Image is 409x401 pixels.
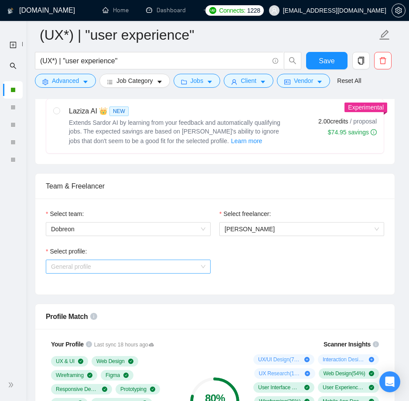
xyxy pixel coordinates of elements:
[379,371,400,392] div: Open Intercom Messenger
[277,74,330,88] button: idcardVendorcaret-down
[123,373,129,378] span: check-circle
[247,6,260,15] span: 1228
[225,226,275,233] span: [PERSON_NAME]
[56,358,75,365] span: UX & UI
[99,74,170,88] button: barsJob Categorycaret-down
[40,24,377,46] input: Scanner name...
[392,7,406,14] a: setting
[46,209,84,219] label: Select team:
[373,341,379,347] span: info-circle
[219,209,271,219] label: Select freelancer:
[371,129,377,135] span: info-circle
[273,58,278,64] span: info-circle
[231,136,263,146] button: Laziza AI NEWExtends Sardor AI by learning from your feedback and automatically qualifying jobs. ...
[3,57,23,168] li: My Scanners
[318,117,348,126] span: 2.00 credits
[319,55,334,66] span: Save
[86,341,92,347] span: info-circle
[241,76,256,86] span: Client
[40,55,269,66] input: Search Freelance Jobs...
[348,104,384,111] span: Experimental
[87,373,92,378] span: check-circle
[392,3,406,17] button: setting
[337,76,361,86] a: Reset All
[231,136,262,146] span: Learn more
[69,119,280,144] span: Extends Sardor AI by learning from your feedback and automatically qualifying jobs. The expected ...
[78,359,83,364] span: check-circle
[328,128,377,137] div: $74.95 savings
[109,106,129,116] span: NEW
[96,358,125,365] span: Web Design
[317,79,323,85] span: caret-down
[258,356,301,363] span: UX/UI Design ( 73 %)
[51,341,84,348] span: Your Profile
[52,76,79,86] span: Advanced
[56,386,99,393] span: Responsive Design
[379,29,390,41] span: edit
[304,385,310,390] span: check-circle
[294,76,313,86] span: Vendor
[374,52,392,69] button: delete
[7,4,14,18] img: logo
[99,106,108,117] span: 👑
[106,372,120,379] span: Figma
[107,79,113,85] span: bars
[284,52,301,69] button: search
[128,359,133,364] span: check-circle
[258,384,301,391] span: User Interface Design ( 37 %)
[50,247,87,256] span: Select profile:
[231,79,237,85] span: user
[203,7,209,13] span: ellipsis
[102,387,107,392] span: check-circle
[10,57,17,74] span: search
[51,260,205,273] span: General profile
[181,79,187,85] span: folder
[352,52,370,69] button: copy
[82,79,89,85] span: caret-down
[46,174,384,199] div: Team & Freelancer
[69,106,287,117] div: Laziza AI
[259,370,302,377] span: UX Research ( 16 %)
[306,52,348,69] button: Save
[323,384,365,391] span: User Experience Design ( 37 %)
[260,79,266,85] span: caret-down
[94,341,154,349] span: Last sync 18 hours ago
[324,370,365,377] span: Web Design ( 54 %)
[51,223,205,236] span: Dobreon
[305,371,310,376] span: plus-circle
[8,380,17,389] span: double-right
[146,7,186,14] a: dashboardDashboard
[56,372,84,379] span: Wireframing
[323,356,365,363] span: Interaction Design ( 17 %)
[324,341,371,347] span: Scanner Insights
[157,79,163,85] span: caret-down
[369,357,374,362] span: plus-circle
[369,385,374,390] span: check-circle
[102,7,129,14] a: homeHome
[116,76,153,86] span: Job Category
[191,76,204,86] span: Jobs
[353,57,369,65] span: copy
[35,74,96,88] button: settingAdvancedcaret-down
[46,313,88,320] span: Profile Match
[3,36,23,53] li: New Scanner
[150,387,155,392] span: check-circle
[10,36,17,54] a: New Scanner
[375,57,391,65] span: delete
[271,7,277,14] span: user
[350,117,377,126] span: / proposal
[369,371,374,376] span: check-circle
[284,79,290,85] span: idcard
[224,74,273,88] button: userClientcaret-down
[120,386,147,393] span: Prototyping
[284,57,301,65] span: search
[90,313,97,320] span: info-circle
[174,74,221,88] button: folderJobscaret-down
[207,79,213,85] span: caret-down
[42,79,48,85] span: setting
[304,357,310,362] span: plus-circle
[219,6,245,15] span: Connects:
